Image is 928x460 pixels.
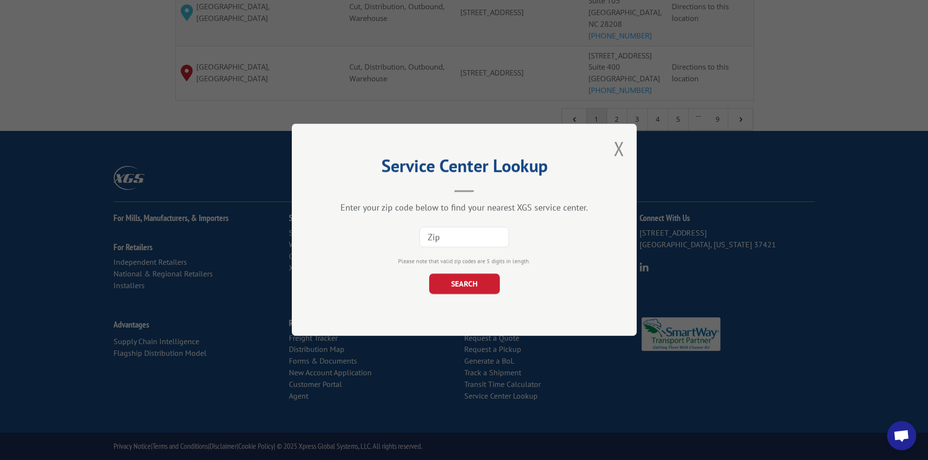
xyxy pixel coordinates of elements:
div: Please note that valid zip codes are 5 digits in length. [341,258,588,266]
a: Open chat [887,421,916,450]
h2: Service Center Lookup [341,159,588,178]
button: Close modal [614,136,625,162]
div: Enter your zip code below to find your nearest XGS service center. [341,202,588,214]
button: SEARCH [429,274,499,294]
input: Zip [419,227,509,248]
